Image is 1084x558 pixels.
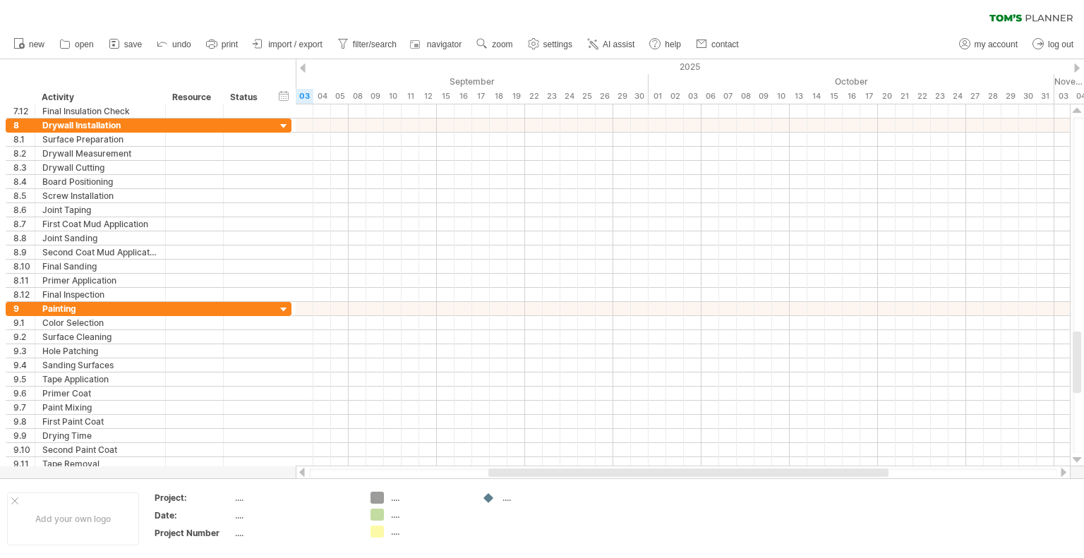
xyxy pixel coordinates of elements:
div: Hole Patching [42,344,158,358]
span: undo [172,40,191,49]
div: Drywall Installation [42,119,158,132]
span: log out [1048,40,1073,49]
span: new [29,40,44,49]
div: 8.1 [13,133,35,146]
a: print [203,35,242,54]
div: 8.5 [13,189,35,202]
div: Painting [42,302,158,315]
div: Friday, 31 October 2025 [1037,89,1054,104]
div: Thursday, 25 September 2025 [578,89,596,104]
div: Primer Coat [42,387,158,400]
div: Tuesday, 21 October 2025 [896,89,913,104]
div: .... [502,492,579,504]
div: Tuesday, 30 September 2025 [631,89,649,104]
div: Project: [155,492,232,504]
div: 9.7 [13,401,35,414]
div: Monday, 6 October 2025 [701,89,719,104]
a: zoom [473,35,517,54]
div: Surface Cleaning [42,330,158,344]
div: Friday, 17 October 2025 [860,89,878,104]
div: First Paint Coat [42,415,158,428]
div: 8.4 [13,175,35,188]
div: Joint Sanding [42,231,158,245]
div: 9.8 [13,415,35,428]
div: Wednesday, 1 October 2025 [649,89,666,104]
div: .... [235,527,354,539]
span: import / export [268,40,323,49]
div: Friday, 5 September 2025 [331,89,349,104]
div: Screw Installation [42,189,158,202]
div: Tape Application [42,372,158,386]
div: Wednesday, 24 September 2025 [560,89,578,104]
div: .... [391,492,468,504]
div: Board Positioning [42,175,158,188]
a: navigator [408,35,466,54]
div: Wednesday, 15 October 2025 [825,89,843,104]
div: 8.12 [13,288,35,301]
div: Monday, 27 October 2025 [966,89,984,104]
div: Friday, 3 October 2025 [684,89,701,104]
div: .... [235,509,354,521]
div: Wednesday, 8 October 2025 [737,89,754,104]
div: .... [235,492,354,504]
div: Final Inspection [42,288,158,301]
div: Final Insulation Check [42,104,158,118]
a: undo [153,35,195,54]
div: Monday, 3 November 2025 [1054,89,1072,104]
div: Color Selection [42,316,158,329]
div: Monday, 15 September 2025 [437,89,454,104]
div: 9.6 [13,387,35,400]
div: Drywall Measurement [42,147,158,160]
div: Tuesday, 7 October 2025 [719,89,737,104]
div: Tuesday, 14 October 2025 [807,89,825,104]
div: Sanding Surfaces [42,358,158,372]
span: filter/search [353,40,397,49]
div: Tuesday, 28 October 2025 [984,89,1001,104]
div: Resource [172,90,215,104]
span: save [124,40,142,49]
div: First Coat Mud Application [42,217,158,231]
div: Monday, 22 September 2025 [525,89,543,104]
div: 8.7 [13,217,35,231]
div: Thursday, 16 October 2025 [843,89,860,104]
span: my account [975,40,1018,49]
a: AI assist [584,35,639,54]
div: 8.9 [13,245,35,259]
div: 8.3 [13,161,35,174]
div: 8 [13,119,35,132]
a: contact [692,35,743,54]
div: Friday, 19 September 2025 [507,89,525,104]
div: Activity [42,90,157,104]
div: Monday, 29 September 2025 [613,89,631,104]
a: new [10,35,49,54]
div: Second Coat Mud Application [42,245,158,259]
a: settings [524,35,577,54]
a: help [646,35,685,54]
div: 9.9 [13,429,35,442]
div: Add your own logo [7,492,139,545]
div: 9.5 [13,372,35,386]
a: filter/search [334,35,401,54]
div: 9.3 [13,344,35,358]
div: Paint Mixing [42,401,158,414]
div: Thursday, 2 October 2025 [666,89,684,104]
div: 7.12 [13,104,35,118]
div: 8.10 [13,260,35,273]
span: zoom [492,40,512,49]
div: 9.10 [13,443,35,456]
div: Thursday, 30 October 2025 [1019,89,1037,104]
a: log out [1029,35,1078,54]
span: open [75,40,94,49]
div: Wednesday, 3 September 2025 [296,89,313,104]
div: Drying Time [42,429,158,442]
div: Friday, 24 October 2025 [948,89,966,104]
span: help [665,40,681,49]
span: navigator [427,40,462,49]
div: Monday, 8 September 2025 [349,89,366,104]
div: Wednesday, 17 September 2025 [472,89,490,104]
div: Tape Removal [42,457,158,471]
div: Friday, 26 September 2025 [596,89,613,104]
div: 8.2 [13,147,35,160]
div: Wednesday, 22 October 2025 [913,89,931,104]
div: Wednesday, 29 October 2025 [1001,89,1019,104]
